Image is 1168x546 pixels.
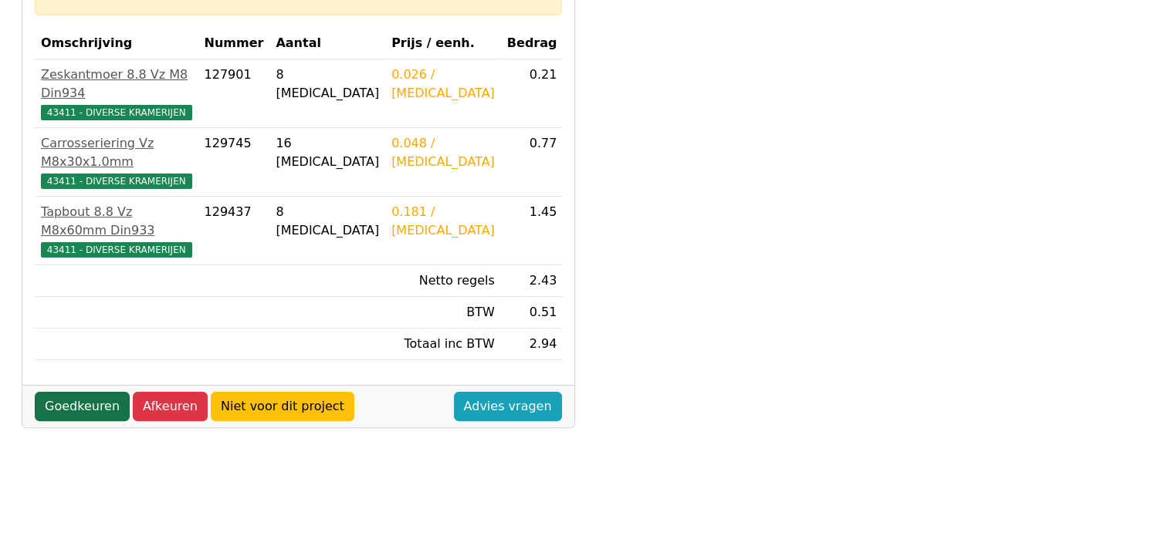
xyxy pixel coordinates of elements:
[385,297,501,329] td: BTW
[501,128,564,197] td: 0.77
[276,66,379,103] div: 8 [MEDICAL_DATA]
[41,66,192,121] a: Zeskantmoer 8.8 Vz M8 Din93443411 - DIVERSE KRAMERIJEN
[391,66,495,103] div: 0.026 / [MEDICAL_DATA]
[501,329,564,360] td: 2.94
[198,197,270,265] td: 129437
[133,392,208,421] a: Afkeuren
[41,105,192,120] span: 43411 - DIVERSE KRAMERIJEN
[385,28,501,59] th: Prijs / eenh.
[501,197,564,265] td: 1.45
[385,265,501,297] td: Netto regels
[501,297,564,329] td: 0.51
[41,174,192,189] span: 43411 - DIVERSE KRAMERIJEN
[41,203,192,258] a: Tapbout 8.8 Vz M8x60mm Din93343411 - DIVERSE KRAMERIJEN
[41,66,192,103] div: Zeskantmoer 8.8 Vz M8 Din934
[385,329,501,360] td: Totaal inc BTW
[269,28,385,59] th: Aantal
[501,28,564,59] th: Bedrag
[41,203,192,240] div: Tapbout 8.8 Vz M8x60mm Din933
[198,128,270,197] td: 129745
[276,134,379,171] div: 16 [MEDICAL_DATA]
[501,59,564,128] td: 0.21
[35,28,198,59] th: Omschrijving
[198,28,270,59] th: Nummer
[501,265,564,297] td: 2.43
[41,134,192,190] a: Carrosseriering Vz M8x30x1.0mm43411 - DIVERSE KRAMERIJEN
[41,134,192,171] div: Carrosseriering Vz M8x30x1.0mm
[41,242,192,258] span: 43411 - DIVERSE KRAMERIJEN
[211,392,354,421] a: Niet voor dit project
[35,392,130,421] a: Goedkeuren
[198,59,270,128] td: 127901
[276,203,379,240] div: 8 [MEDICAL_DATA]
[391,134,495,171] div: 0.048 / [MEDICAL_DATA]
[391,203,495,240] div: 0.181 / [MEDICAL_DATA]
[454,392,562,421] a: Advies vragen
